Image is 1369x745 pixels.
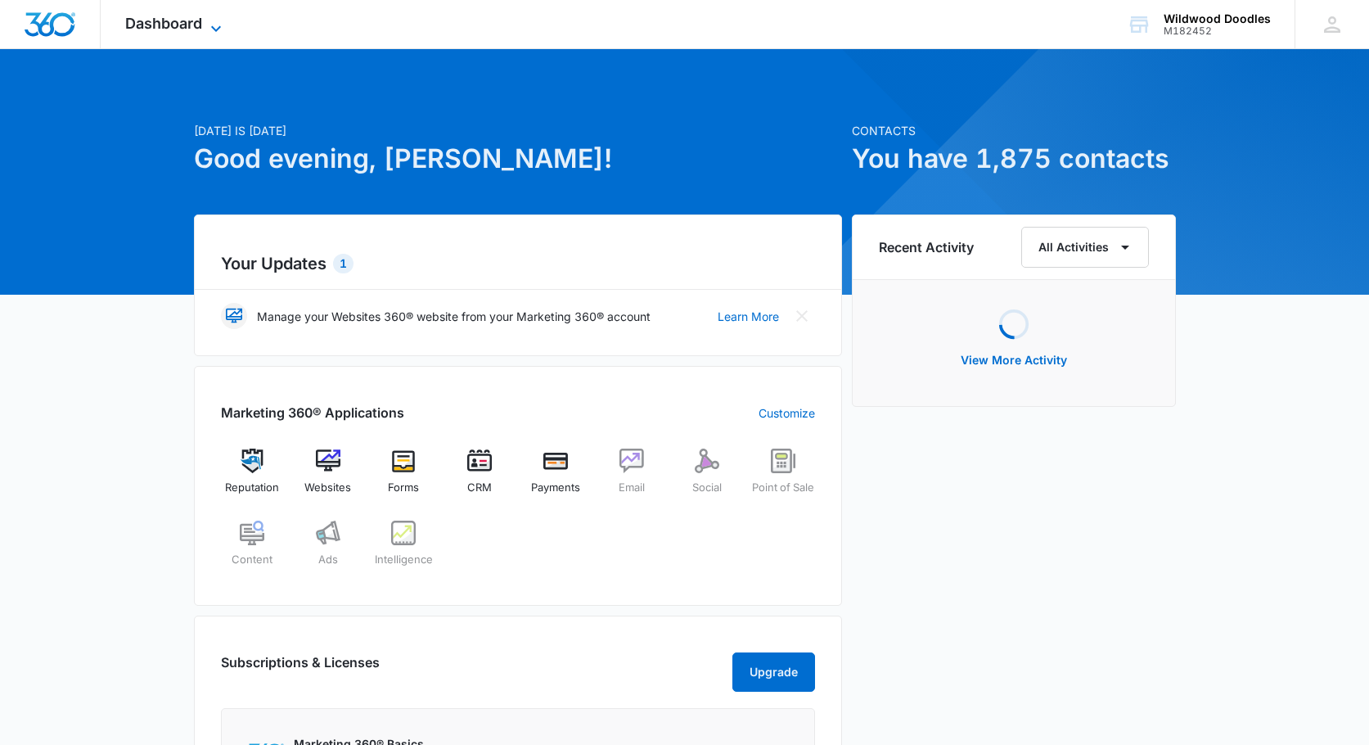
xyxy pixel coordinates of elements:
[1021,227,1149,268] button: All Activities
[1164,25,1271,37] div: account id
[221,403,404,422] h2: Marketing 360® Applications
[467,480,492,496] span: CRM
[1164,12,1271,25] div: account name
[221,449,284,508] a: Reputation
[448,449,511,508] a: CRM
[257,308,651,325] p: Manage your Websites 360® website from your Marketing 360® account
[296,449,359,508] a: Websites
[296,521,359,580] a: Ads
[318,552,338,568] span: Ads
[221,251,815,276] h2: Your Updates
[852,122,1176,139] p: Contacts
[194,139,842,178] h1: Good evening, [PERSON_NAME]!
[718,308,779,325] a: Learn More
[232,552,272,568] span: Content
[879,237,974,257] h6: Recent Activity
[852,139,1176,178] h1: You have 1,875 contacts
[789,303,815,329] button: Close
[531,480,580,496] span: Payments
[759,404,815,422] a: Customize
[125,15,202,32] span: Dashboard
[304,480,351,496] span: Websites
[600,449,663,508] a: Email
[692,480,722,496] span: Social
[221,652,380,685] h2: Subscriptions & Licenses
[619,480,645,496] span: Email
[372,449,435,508] a: Forms
[752,449,815,508] a: Point of Sale
[944,341,1083,380] button: View More Activity
[676,449,739,508] a: Social
[333,254,354,273] div: 1
[221,521,284,580] a: Content
[225,480,279,496] span: Reputation
[375,552,433,568] span: Intelligence
[732,652,815,692] button: Upgrade
[194,122,842,139] p: [DATE] is [DATE]
[372,521,435,580] a: Intelligence
[388,480,419,496] span: Forms
[752,480,814,496] span: Point of Sale
[525,449,588,508] a: Payments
